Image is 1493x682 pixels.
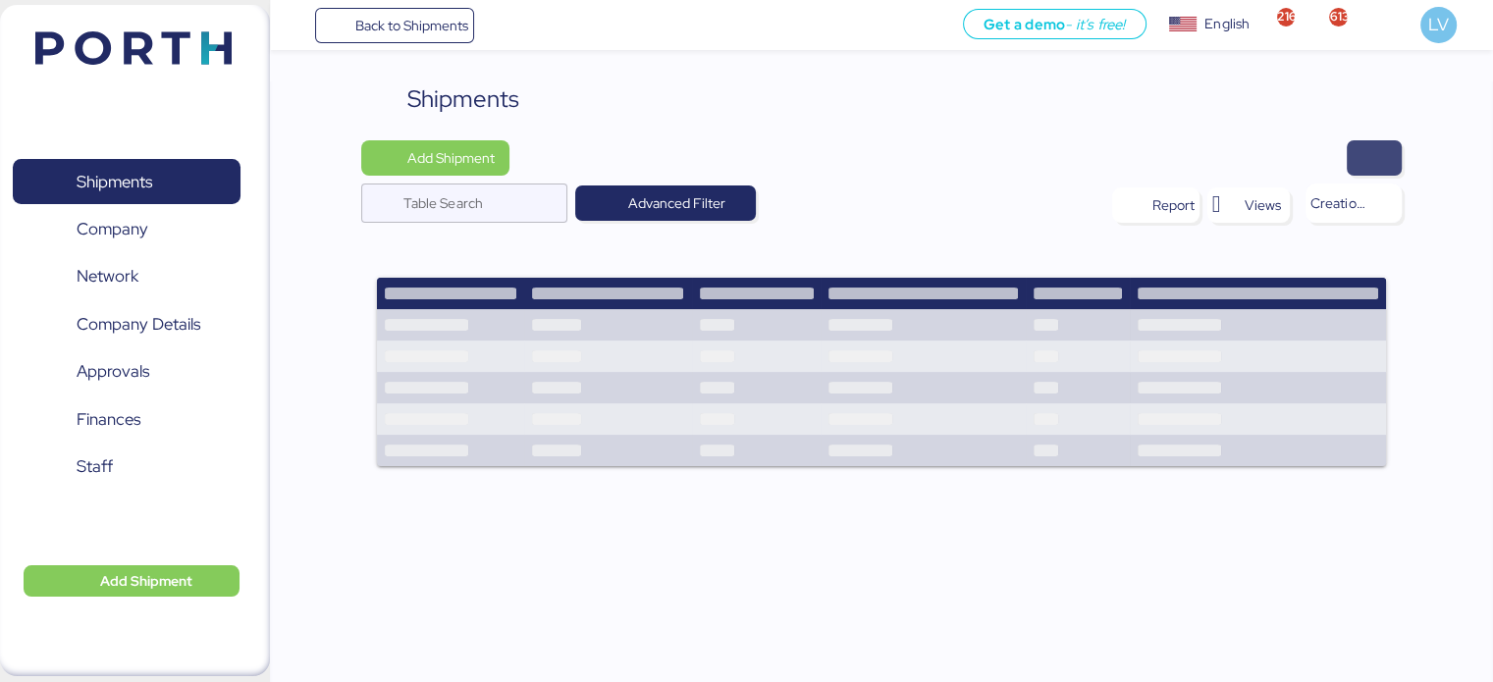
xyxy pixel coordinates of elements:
[13,349,240,394] a: Approvals
[13,302,240,347] a: Company Details
[13,445,240,490] a: Staff
[354,14,467,37] span: Back to Shipments
[100,569,192,593] span: Add Shipment
[77,310,200,339] span: Company Details
[628,191,725,215] span: Advanced Filter
[361,140,509,176] button: Add Shipment
[77,452,113,481] span: Staff
[1112,187,1200,223] button: Report
[13,397,240,443] a: Finances
[77,405,140,434] span: Finances
[13,159,240,204] a: Shipments
[77,215,148,243] span: Company
[1204,14,1250,34] div: English
[315,8,475,43] a: Back to Shipments
[282,9,315,42] button: Menu
[24,565,240,597] button: Add Shipment
[77,262,138,290] span: Network
[1245,193,1281,217] span: Views
[406,146,494,170] span: Add Shipment
[1152,193,1195,217] div: Report
[13,254,240,299] a: Network
[406,81,518,117] div: Shipments
[1207,187,1290,223] button: Views
[13,207,240,252] a: Company
[402,184,556,223] input: Table Search
[1428,12,1448,37] span: LV
[575,185,756,221] button: Advanced Filter
[77,168,152,196] span: Shipments
[77,357,149,386] span: Approvals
